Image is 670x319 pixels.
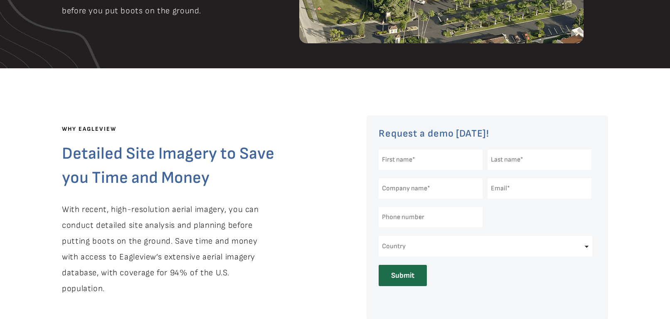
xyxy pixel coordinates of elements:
input: Submit [379,265,427,286]
input: Email* [488,178,591,199]
input: Last name* [488,150,591,170]
span: With recent, high-resolution aerial imagery, you can conduct detailed site analysis and planning ... [62,204,259,294]
input: Company name* [379,178,483,199]
input: Phone number [379,207,483,227]
span: Request a demo [DATE]! [379,127,489,140]
input: First name* [379,150,483,170]
span: before you put boots on the ground. [62,6,201,16]
span: Detailed Site Imagery to Save you Time and Money [62,144,274,188]
span: WHY EAGLEVIEW [62,125,116,132]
